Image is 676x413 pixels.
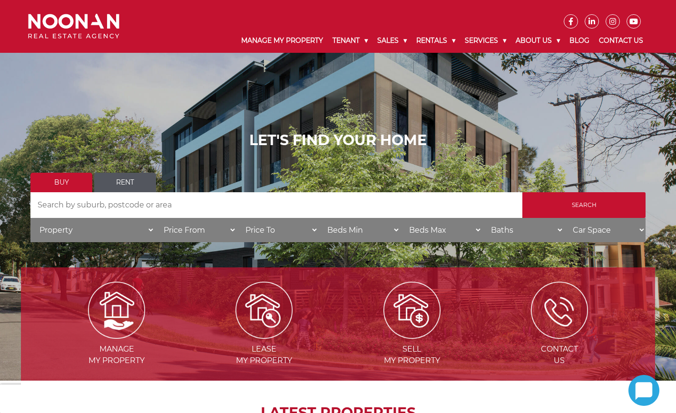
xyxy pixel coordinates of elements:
img: Manage my Property [88,282,145,339]
img: Noonan Real Estate Agency [28,14,119,39]
img: ICONS [531,282,588,339]
a: Contact Us [594,29,648,53]
img: Sell my property [383,282,441,339]
a: Rentals [411,29,460,53]
a: About Us [511,29,565,53]
img: Lease my property [235,282,293,339]
input: Search [522,192,646,218]
span: Manage my Property [44,344,189,366]
h1: LET'S FIND YOUR HOME [30,132,646,149]
a: Sales [372,29,411,53]
span: Lease my Property [191,344,337,366]
a: Leasemy Property [191,305,337,365]
a: Managemy Property [44,305,189,365]
a: ContactUs [487,305,632,365]
input: Search by suburb, postcode or area [30,192,522,218]
a: Manage My Property [236,29,328,53]
a: Blog [565,29,594,53]
span: Contact Us [487,344,632,366]
span: Sell my Property [339,344,485,366]
a: Tenant [328,29,372,53]
a: Buy [30,173,92,192]
a: Sellmy Property [339,305,485,365]
a: Services [460,29,511,53]
a: Rent [94,173,156,192]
